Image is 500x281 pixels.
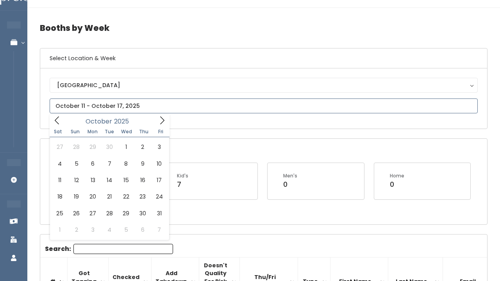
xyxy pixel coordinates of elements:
[68,172,84,188] span: October 12, 2025
[52,222,68,238] span: November 1, 2025
[86,118,112,125] span: October
[52,188,68,205] span: October 18, 2025
[50,98,478,113] input: October 11 - October 17, 2025
[118,188,134,205] span: October 22, 2025
[390,179,404,190] div: 0
[85,188,101,205] span: October 20, 2025
[134,156,151,172] span: October 9, 2025
[134,139,151,155] span: October 2, 2025
[68,222,84,238] span: November 2, 2025
[68,188,84,205] span: October 19, 2025
[85,172,101,188] span: October 13, 2025
[134,172,151,188] span: October 16, 2025
[101,139,118,155] span: September 30, 2025
[390,172,404,179] div: Home
[118,139,134,155] span: October 1, 2025
[85,222,101,238] span: November 3, 2025
[101,205,118,222] span: October 28, 2025
[177,179,188,190] div: 7
[118,222,134,238] span: November 5, 2025
[52,139,68,155] span: September 27, 2025
[52,172,68,188] span: October 11, 2025
[45,244,173,254] label: Search:
[151,156,167,172] span: October 10, 2025
[101,188,118,205] span: October 21, 2025
[151,205,167,222] span: October 31, 2025
[151,172,167,188] span: October 17, 2025
[134,222,151,238] span: November 6, 2025
[52,156,68,172] span: October 4, 2025
[85,156,101,172] span: October 6, 2025
[134,188,151,205] span: October 23, 2025
[57,81,470,89] div: [GEOGRAPHIC_DATA]
[151,188,167,205] span: October 24, 2025
[40,48,487,68] h6: Select Location & Week
[283,172,297,179] div: Men's
[73,244,173,254] input: Search:
[151,139,167,155] span: October 3, 2025
[118,129,135,134] span: Wed
[52,205,68,222] span: October 25, 2025
[118,205,134,222] span: October 29, 2025
[118,156,134,172] span: October 8, 2025
[177,172,188,179] div: Kid's
[151,222,167,238] span: November 7, 2025
[68,205,84,222] span: October 26, 2025
[50,78,478,93] button: [GEOGRAPHIC_DATA]
[101,129,118,134] span: Tue
[118,172,134,188] span: October 15, 2025
[85,139,101,155] span: September 29, 2025
[85,205,101,222] span: October 27, 2025
[112,116,136,126] input: Year
[67,129,84,134] span: Sun
[101,172,118,188] span: October 14, 2025
[40,17,487,39] h4: Booths by Week
[101,156,118,172] span: October 7, 2025
[68,156,84,172] span: October 5, 2025
[84,129,101,134] span: Mon
[68,139,84,155] span: September 28, 2025
[50,129,67,134] span: Sat
[134,205,151,222] span: October 30, 2025
[135,129,152,134] span: Thu
[283,179,297,190] div: 0
[152,129,170,134] span: Fri
[101,222,118,238] span: November 4, 2025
